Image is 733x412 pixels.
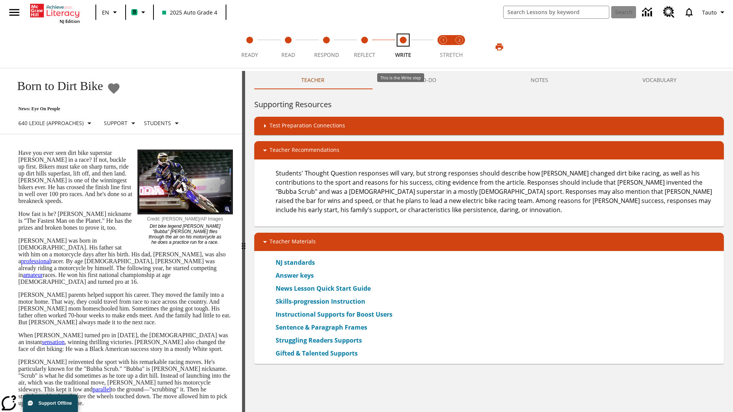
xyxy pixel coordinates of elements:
a: Resource Center, Will open in new tab [659,2,679,23]
button: Ready step 1 of 5 [228,26,272,68]
p: Support [104,119,128,127]
a: Instructional Supports for Boost Users, Will open in new browser window or tab [276,310,392,319]
input: search field [504,6,609,18]
span: EN [102,8,109,16]
a: professional [21,258,51,264]
a: Skills-progression Instruction, Will open in new browser window or tab [276,297,365,306]
p: Dirt bike legend [PERSON_NAME] "Bubba" [PERSON_NAME] flies through the air on his motorcycle as h... [147,222,223,245]
a: Notifications [679,2,699,22]
div: Teacher Recommendations [254,141,724,159]
text: 1 [442,38,444,43]
p: How fast is he? [PERSON_NAME] nickname is "The Fastest Man on the Planet." He has the prizes and ... [18,211,233,231]
a: Gifted & Talented Supports [276,349,362,358]
p: Students [144,119,171,127]
span: Ready [241,51,258,58]
p: Credit: [PERSON_NAME]/AP Images [147,214,223,222]
span: Write [395,51,411,58]
a: sensation [42,339,65,345]
button: Read step 2 of 5 [266,26,310,68]
button: Respond step 3 of 5 [304,26,349,68]
button: Select Student [141,116,184,130]
button: TO-DO [372,71,483,89]
a: amateur [23,272,43,278]
button: Profile/Settings [699,5,730,19]
button: Select Lexile, 640 Lexile (Approaches) [15,116,97,130]
a: Data Center [638,2,659,23]
a: parallel [92,386,111,393]
p: Students' Thought Question responses will vary, but strong responses should describe how [PERSON_... [276,169,718,214]
p: [PERSON_NAME] parents helped support his career. They moved the family into a motor home. That wa... [18,291,233,326]
h6: Supporting Resources [254,98,724,111]
button: Boost Class color is mint green. Change class color [128,5,151,19]
a: News Lesson Quick Start Guide, Will open in new browser window or tab [276,284,371,293]
button: Add to Favorites - Born to Dirt Bike [107,82,121,95]
span: Tauto [702,8,717,16]
div: Press Enter or Spacebar and then press right and left arrow keys to move the slider [242,71,245,412]
a: NJ standards [276,258,320,267]
button: Print [487,40,512,54]
div: This is the Write step [377,73,424,82]
p: Teacher Recommendations [270,146,339,155]
button: VOCABULARY [596,71,724,89]
button: Language: EN, Select a language [98,5,123,19]
img: Motocross racer James Stewart flies through the air on his dirt bike. [137,150,233,214]
button: Scaffolds, Support [101,116,141,130]
div: Home [30,2,80,24]
button: Stretch Respond step 2 of 2 [448,26,470,68]
p: Have you ever seen dirt bike superstar [PERSON_NAME] in a race? If not, buckle up first. Bikers m... [18,150,233,204]
span: Respond [314,51,339,58]
button: Teacher [254,71,372,89]
div: Instructional Panel Tabs [254,71,724,89]
span: Support Offline [39,401,72,406]
div: Teacher Materials [254,233,724,251]
a: Sentence & Paragraph Frames, Will open in new browser window or tab [276,323,367,332]
span: B [133,7,136,17]
p: Teacher Materials [270,237,316,246]
button: Open side menu [3,1,26,24]
p: When [PERSON_NAME] turned pro in [DATE], the [DEMOGRAPHIC_DATA] was an instant , winning thrillin... [18,332,233,352]
p: 640 Lexile (Approaches) [18,119,84,127]
a: Answer keys, Will open in new browser window or tab [276,271,314,280]
text: 2 [459,38,460,43]
p: [PERSON_NAME] was born in [DEMOGRAPHIC_DATA]. His father sat with him on a motorcycle days after ... [18,237,233,285]
div: Test Preparation Connections [254,117,724,135]
span: Reflect [354,51,375,58]
span: STRETCH [440,51,463,58]
button: Reflect step 4 of 5 [342,26,387,68]
img: Magnify [224,206,231,212]
button: Write step 5 of 5 [381,26,425,68]
p: Test Preparation Connections [270,121,345,130]
span: NJ Edition [60,18,80,24]
p: News: Eye On People [9,106,184,112]
h1: Born to Dirt Bike [9,79,103,93]
span: 2025 Auto Grade 4 [162,8,217,16]
button: NOTES [483,71,595,89]
div: activity [245,71,733,412]
p: [PERSON_NAME] reinvented the sport with his remarkable racing moves. He's particularly known for ... [18,359,233,407]
button: Support Offline [23,394,78,412]
button: Stretch Read step 1 of 2 [432,26,454,68]
a: Struggling Readers Supports [276,336,366,345]
span: Read [281,51,295,58]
